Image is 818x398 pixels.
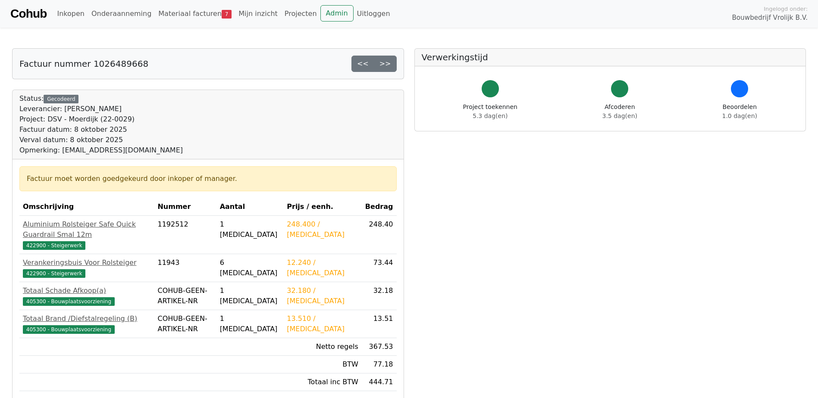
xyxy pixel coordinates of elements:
div: Aluminium Rolsteiger Safe Quick Guardrail Smal 12m [23,219,150,240]
th: Omschrijving [19,198,154,216]
td: 13.51 [362,310,397,338]
span: Bouwbedrijf Vrolijk B.V. [732,13,808,23]
span: Ingelogd onder: [764,5,808,13]
div: 12.240 / [MEDICAL_DATA] [287,258,358,278]
td: COHUB-GEEN-ARTIKEL-NR [154,282,216,310]
div: Leverancier: [PERSON_NAME] [19,104,183,114]
div: 13.510 / [MEDICAL_DATA] [287,314,358,334]
span: 405300 - Bouwplaatsvoorziening [23,325,115,334]
span: 3.5 dag(en) [602,112,637,119]
td: COHUB-GEEN-ARTIKEL-NR [154,310,216,338]
td: 248.40 [362,216,397,254]
div: Project: DSV - Moerdijk (22-0029) [19,114,183,124]
th: Nummer [154,198,216,216]
div: Totaal Brand /Diefstalregeling (B) [23,314,150,324]
td: Totaal inc BTW [283,373,362,391]
td: 367.53 [362,338,397,356]
th: Prijs / eenh. [283,198,362,216]
a: Onderaanneming [88,5,155,22]
div: Beoordelen [722,103,757,121]
div: 1 [MEDICAL_DATA] [220,219,280,240]
div: Totaal Schade Afkoop(a) [23,286,150,296]
a: Projecten [281,5,320,22]
th: Aantal [216,198,284,216]
div: 6 [MEDICAL_DATA] [220,258,280,278]
th: Bedrag [362,198,397,216]
td: Netto regels [283,338,362,356]
div: Afcoderen [602,103,637,121]
a: Totaal Brand /Diefstalregeling (B)405300 - Bouwplaatsvoorziening [23,314,150,334]
td: BTW [283,356,362,373]
a: Inkopen [53,5,88,22]
a: Uitloggen [354,5,394,22]
a: >> [374,56,397,72]
a: Materiaal facturen7 [155,5,235,22]
div: Project toekennen [463,103,517,121]
a: Cohub [10,3,47,24]
div: 32.180 / [MEDICAL_DATA] [287,286,358,306]
td: 444.71 [362,373,397,391]
div: Factuur datum: 8 oktober 2025 [19,124,183,135]
h5: Verwerkingstijd [422,52,799,62]
a: Totaal Schade Afkoop(a)405300 - Bouwplaatsvoorziening [23,286,150,306]
div: Gecodeerd [44,95,78,103]
div: Opmerking: [EMAIL_ADDRESS][DOMAIN_NAME] [19,145,183,155]
a: Mijn inzicht [235,5,281,22]
td: 77.18 [362,356,397,373]
div: Verval datum: 8 oktober 2025 [19,135,183,145]
div: 1 [MEDICAL_DATA] [220,286,280,306]
td: 1192512 [154,216,216,254]
a: Admin [320,5,354,22]
td: 11943 [154,254,216,282]
a: Verankeringsbuis Voor Rolsteiger422900 - Steigerwerk [23,258,150,278]
a: << [351,56,374,72]
h5: Factuur nummer 1026489668 [19,59,148,69]
div: Status: [19,93,183,155]
span: 7 [222,10,232,19]
div: Verankeringsbuis Voor Rolsteiger [23,258,150,268]
span: 1.0 dag(en) [722,112,757,119]
td: 73.44 [362,254,397,282]
span: 5.3 dag(en) [473,112,508,119]
a: Aluminium Rolsteiger Safe Quick Guardrail Smal 12m422900 - Steigerwerk [23,219,150,250]
span: 422900 - Steigerwerk [23,241,85,250]
td: 32.18 [362,282,397,310]
div: 248.400 / [MEDICAL_DATA] [287,219,358,240]
div: Factuur moet worden goedgekeurd door inkoper of manager. [27,174,389,184]
span: 422900 - Steigerwerk [23,269,85,278]
span: 405300 - Bouwplaatsvoorziening [23,297,115,306]
div: 1 [MEDICAL_DATA] [220,314,280,334]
